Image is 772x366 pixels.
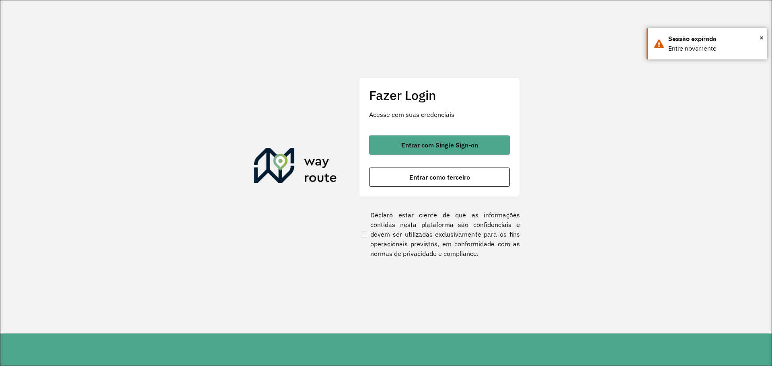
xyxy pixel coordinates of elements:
p: Acesse com suas credenciais [369,110,510,119]
span: Entrar com Single Sign-on [401,142,478,148]
span: × [760,32,764,44]
h2: Fazer Login [369,88,510,103]
button: button [369,135,510,155]
button: Close [760,32,764,44]
span: Entrar como terceiro [409,174,470,180]
img: Roteirizador AmbevTech [254,148,337,186]
label: Declaro estar ciente de que as informações contidas nesta plataforma são confidenciais e devem se... [359,210,520,258]
button: button [369,168,510,187]
div: Entre novamente [668,44,761,53]
div: Sessão expirada [668,34,761,44]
